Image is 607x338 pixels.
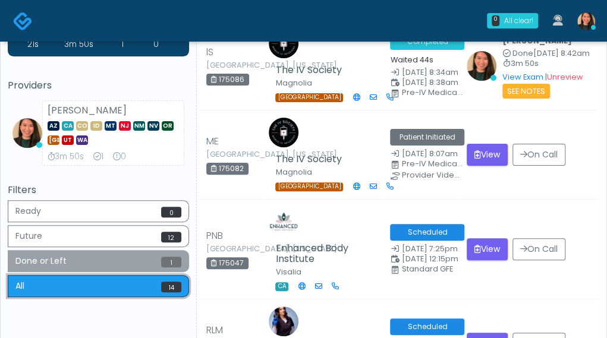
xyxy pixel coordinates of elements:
[48,135,59,145] span: [GEOGRAPHIC_DATA]
[206,62,272,69] small: [GEOGRAPHIC_DATA], [US_STATE]
[390,69,452,77] small: Date Created
[275,78,312,88] small: Magnolia
[93,151,103,163] div: 1
[206,257,249,269] div: 175047
[161,232,181,242] span: 12
[269,207,298,236] img: Lisa Bradford
[512,238,565,260] button: On Call
[401,160,464,168] div: Pre-IV Medical Screening
[206,323,223,337] span: RLM
[390,129,464,146] span: Patient Initiated
[76,121,88,131] span: CO
[13,11,33,31] img: Docovia
[502,60,590,68] small: 3m 50s
[502,84,550,99] small: See Notes
[401,172,464,179] div: Provider Video Chat
[467,238,508,260] button: View
[269,118,298,147] img: Claire Richardson
[275,243,376,264] h5: Enhanced Body Institute
[502,36,572,46] b: [PERSON_NAME]
[206,229,223,243] span: PNB
[206,45,213,59] span: lS
[48,121,59,131] span: AZ
[401,266,464,273] div: Standard GFE
[547,72,583,82] a: Unreview
[269,29,298,58] img: Claire Richardson
[76,135,88,145] span: WA
[390,255,452,263] small: Scheduled Time
[161,207,181,217] span: 0
[8,185,189,195] h5: Filters
[147,121,159,131] span: NV
[480,8,545,33] a: 0 All clear!
[10,5,45,40] button: Open LiveChat chat widget
[390,150,452,158] small: Date Created
[275,93,343,102] span: [GEOGRAPHIC_DATA]
[161,282,181,292] span: 14
[545,72,583,82] span: |
[269,307,298,336] img: Jessica Harper
[8,250,189,272] button: Done or Left1
[492,15,499,26] div: 0
[206,163,249,175] div: 175082
[577,12,595,30] img: Aila Paredes
[12,118,42,148] img: Aila Paredes
[8,80,189,91] h5: Providers
[8,200,189,222] button: Ready0
[533,48,590,58] span: [DATE] 8:42am
[401,77,458,87] span: [DATE] 8:38am
[119,121,131,131] span: NJ
[467,51,496,81] img: Aila Paredes
[275,154,379,165] h5: The IV Society
[467,144,508,166] button: View
[401,244,457,254] span: [DATE] 7:25pm
[390,245,452,253] small: Date Created
[113,151,126,163] div: 0
[275,267,301,277] small: Visalia
[502,72,543,82] a: View Exam
[401,254,458,264] span: [DATE] 12:15pm
[275,65,379,75] h5: The IV Society
[206,74,249,86] div: 175086
[390,33,464,50] span: Completed
[275,182,343,191] span: [GEOGRAPHIC_DATA]
[62,121,74,131] span: CA
[390,79,452,87] small: Scheduled Time
[206,134,219,149] span: ME
[161,257,181,267] span: 1
[133,121,145,131] span: NM
[105,121,117,131] span: MT
[62,135,74,145] span: UT
[390,55,433,65] small: Waited 44s
[390,318,464,335] span: Scheduled
[275,282,288,291] span: CA
[206,151,272,158] small: [GEOGRAPHIC_DATA], [US_STATE]
[8,200,189,300] div: Basic example
[48,151,84,163] div: 3m 50s
[505,15,534,26] div: All clear!
[206,245,272,252] small: [GEOGRAPHIC_DATA], [US_STATE]
[401,67,458,77] span: [DATE] 8:34am
[90,121,102,131] span: ID
[401,89,464,96] div: Pre-IV Medical Screening
[401,149,457,159] span: [DATE] 8:07am
[8,225,189,247] button: Future12
[275,167,312,177] small: Magnolia
[48,103,127,117] strong: [PERSON_NAME]
[512,48,533,58] span: Done
[162,121,174,131] span: OR
[390,224,464,241] span: Scheduled
[502,50,590,58] small: Completed at
[512,144,565,166] button: On Call
[8,275,189,297] button: All14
